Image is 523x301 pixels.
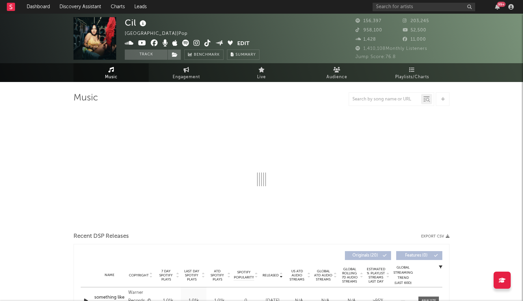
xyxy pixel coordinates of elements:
[373,3,475,11] input: Search for artists
[403,19,429,23] span: 203,245
[125,17,148,28] div: Cil
[94,273,125,278] div: Name
[194,51,220,59] span: Benchmark
[356,19,381,23] span: 156,397
[184,50,224,60] a: Benchmark
[356,46,427,51] span: 1,410,108 Monthly Listeners
[183,269,201,282] span: Last Day Spotify Plays
[234,270,254,280] span: Spotify Popularity
[257,73,266,81] span: Live
[403,28,426,32] span: 52,500
[497,2,506,7] div: 99 +
[299,63,374,82] a: Audience
[396,251,442,260] button: Features(0)
[393,265,413,286] div: Global Streaming Trend (Last 60D)
[340,267,359,284] span: Global Rolling 7D Audio Streams
[495,4,500,10] button: 99+
[224,63,299,82] a: Live
[125,50,167,60] button: Track
[349,254,381,258] span: Originals ( 20 )
[105,73,118,81] span: Music
[356,55,396,59] span: Jump Score: 76.8
[326,73,347,81] span: Audience
[356,37,376,42] span: 1,428
[345,251,391,260] button: Originals(20)
[149,63,224,82] a: Engagement
[421,234,450,238] button: Export CSV
[374,63,450,82] a: Playlists/Charts
[401,254,432,258] span: Features ( 0 )
[227,50,259,60] button: Summary
[349,97,421,102] input: Search by song name or URL
[356,28,382,32] span: 958,100
[395,73,429,81] span: Playlists/Charts
[237,40,250,48] button: Edit
[73,63,149,82] a: Music
[125,30,196,38] div: [GEOGRAPHIC_DATA] | Pop
[236,53,256,57] span: Summary
[287,269,306,282] span: US ATD Audio Streams
[157,269,175,282] span: 7 Day Spotify Plays
[73,232,129,241] span: Recent DSP Releases
[129,273,149,277] span: Copyright
[403,37,426,42] span: 11,000
[366,267,385,284] span: Estimated % Playlist Streams Last Day
[173,73,200,81] span: Engagement
[314,269,333,282] span: Global ATD Audio Streams
[263,273,279,277] span: Released
[208,269,226,282] span: ATD Spotify Plays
